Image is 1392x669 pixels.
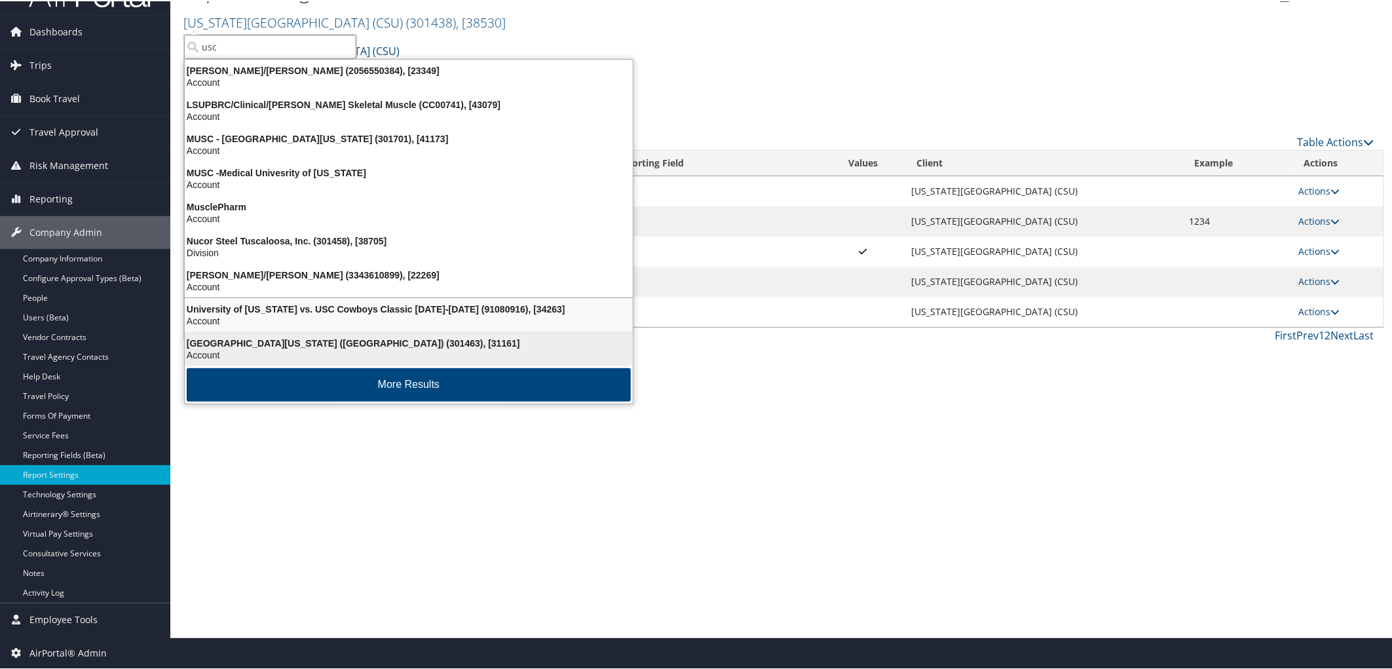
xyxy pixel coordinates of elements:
[1297,327,1319,341] a: Prev
[406,12,456,30] span: ( 301438 )
[177,348,641,360] div: Account
[187,367,631,400] button: More Results
[553,149,821,175] th: Airportal&reg; Reporting Field
[177,75,641,87] div: Account
[1354,327,1374,341] a: Last
[177,166,641,178] div: MUSC -Medical Univesrity of [US_STATE]
[1298,134,1374,148] a: Table Actions
[177,268,641,280] div: [PERSON_NAME]/[PERSON_NAME] (3343610899), [22269]
[29,115,98,147] span: Travel Approval
[177,98,641,109] div: LSUPBRC/Clinical/[PERSON_NAME] Skeletal Muscle (CC00741), [43079]
[1319,327,1325,341] a: 1
[177,314,641,326] div: Account
[29,215,102,248] span: Company Admin
[456,12,506,30] span: , [ 38530 ]
[1299,274,1340,286] a: Actions
[1183,149,1292,175] th: Example
[1325,327,1331,341] a: 2
[905,205,1183,235] td: [US_STATE][GEOGRAPHIC_DATA] (CSU)
[177,109,641,121] div: Account
[177,178,641,189] div: Account
[177,246,641,258] div: Division
[183,12,506,30] a: [US_STATE][GEOGRAPHIC_DATA] (CSU)
[177,212,641,223] div: Account
[905,235,1183,265] td: [US_STATE][GEOGRAPHIC_DATA] (CSU)
[1331,327,1354,341] a: Next
[905,175,1183,205] td: [US_STATE][GEOGRAPHIC_DATA] (CSU)
[1299,244,1340,256] a: Actions
[184,33,356,58] input: Search Accounts
[29,148,108,181] span: Risk Management
[905,296,1183,326] td: [US_STATE][GEOGRAPHIC_DATA] (CSU)
[29,602,98,635] span: Employee Tools
[177,302,641,314] div: University of [US_STATE] vs. USC Cowboys Classic [DATE]-[DATE] (91080916), [34263]
[177,200,641,212] div: MusclePharm
[177,143,641,155] div: Account
[1299,214,1340,226] a: Actions
[905,265,1183,296] td: [US_STATE][GEOGRAPHIC_DATA] (CSU)
[1275,327,1297,341] a: First
[29,81,80,114] span: Book Travel
[177,64,641,75] div: [PERSON_NAME]/[PERSON_NAME] (2056550384), [23349]
[905,149,1183,175] th: Client
[177,234,641,246] div: Nucor Steel Tuscaloosa, Inc. (301458), [38705]
[177,132,641,143] div: MUSC - [GEOGRAPHIC_DATA][US_STATE] (301701), [41173]
[29,14,83,47] span: Dashboards
[1299,183,1340,196] a: Actions
[1183,205,1292,235] td: 1234
[29,48,52,81] span: Trips
[1299,304,1340,316] a: Actions
[29,636,107,668] span: AirPortal® Admin
[821,149,905,175] th: Values
[1292,149,1383,175] th: Actions
[177,336,641,348] div: [GEOGRAPHIC_DATA][US_STATE] ([GEOGRAPHIC_DATA]) (301463), [31161]
[29,182,73,214] span: Reporting
[177,280,641,292] div: Account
